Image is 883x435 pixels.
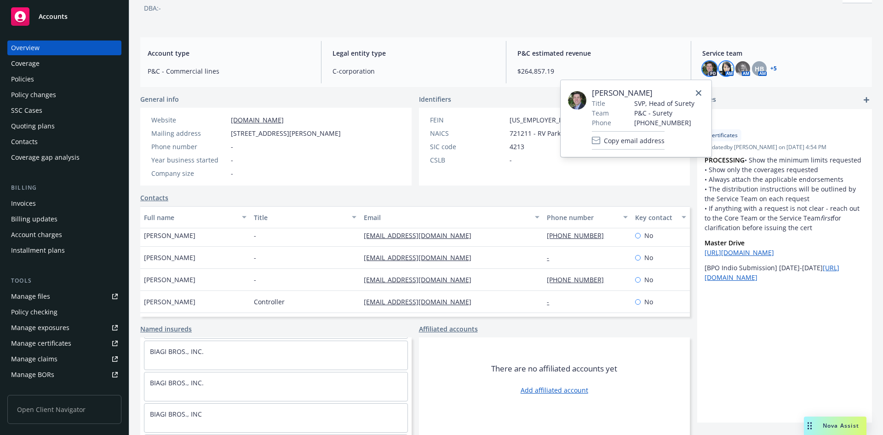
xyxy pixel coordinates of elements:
[11,320,69,335] div: Manage exposures
[151,128,227,138] div: Mailing address
[693,87,704,99] a: close
[547,253,556,262] a: -
[11,212,57,226] div: Billing updates
[333,66,495,76] span: C-corporation
[11,72,34,87] div: Policies
[510,142,524,151] span: 4213
[7,276,121,285] div: Tools
[547,231,611,240] a: [PHONE_NUMBER]
[7,4,121,29] a: Accounts
[11,41,40,55] div: Overview
[364,231,479,240] a: [EMAIL_ADDRESS][DOMAIN_NAME]
[148,48,310,58] span: Account type
[491,363,617,374] span: There are no affiliated accounts yet
[364,253,479,262] a: [EMAIL_ADDRESS][DOMAIN_NAME]
[804,417,815,435] div: Drag to move
[7,352,121,366] a: Manage claims
[7,305,121,319] a: Policy checking
[333,48,495,58] span: Legal entity type
[735,61,750,76] img: photo
[634,99,694,108] span: SVP, Head of Surety
[517,48,680,58] span: P&C estimated revenue
[144,297,195,307] span: [PERSON_NAME]
[151,115,227,125] div: Website
[364,275,479,284] a: [EMAIL_ADDRESS][DOMAIN_NAME]
[231,142,233,151] span: -
[231,116,284,124] a: [DOMAIN_NAME]
[592,99,605,108] span: Title
[755,64,764,74] span: HB
[547,213,617,222] div: Phone number
[254,253,256,262] span: -
[705,143,865,151] span: Updated by [PERSON_NAME] on [DATE] 4:54 PM
[543,206,631,228] button: Phone number
[861,94,872,105] a: add
[7,320,121,335] a: Manage exposures
[7,103,121,118] a: SSC Cases
[254,275,256,284] span: -
[11,150,80,165] div: Coverage gap analysis
[719,61,734,76] img: photo
[11,336,71,351] div: Manage certificates
[7,72,121,87] a: Policies
[11,134,38,149] div: Contacts
[7,56,121,71] a: Coverage
[254,213,346,222] div: Title
[140,94,179,104] span: General info
[7,227,121,242] a: Account charges
[820,214,832,222] em: first
[364,297,479,306] a: [EMAIL_ADDRESS][DOMAIN_NAME]
[144,231,195,240] span: [PERSON_NAME]
[7,196,121,211] a: Invoices
[7,41,121,55] a: Overview
[419,94,451,104] span: Identifiers
[140,193,168,203] a: Contacts
[631,206,690,228] button: Key contact
[804,417,866,435] button: Nova Assist
[419,324,478,334] a: Affiliated accounts
[604,136,665,145] span: Copy email address
[140,206,250,228] button: Full name
[151,142,227,151] div: Phone number
[254,297,285,307] span: Controller
[823,422,859,429] span: Nova Assist
[11,119,55,133] div: Quoting plans
[705,238,745,247] strong: Master Drive
[11,87,56,102] div: Policy changes
[705,116,841,126] span: -
[150,410,202,418] a: BIAGI BROS., INC
[140,324,192,334] a: Named insureds
[144,253,195,262] span: [PERSON_NAME]
[11,56,40,71] div: Coverage
[11,196,36,211] div: Invoices
[144,213,236,222] div: Full name
[705,263,865,282] p: [BPO Indio Submission] [DATE]-[DATE]
[150,347,204,356] a: BIAGI BROS., INC.
[11,367,54,382] div: Manage BORs
[510,115,641,125] span: [US_EMPLOYER_IDENTIFICATION_NUMBER]
[634,108,694,118] span: P&C - Surety
[360,206,543,228] button: Email
[770,66,777,71] a: +5
[592,131,665,150] button: Copy email address
[705,155,865,232] p: • Show the minimum limits requested • Show only the coverages requested • Always attach the appli...
[11,227,62,242] div: Account charges
[7,383,121,398] a: Summary of insurance
[11,305,57,319] div: Policy checking
[547,297,556,306] a: -
[592,108,609,118] span: Team
[635,213,676,222] div: Key contact
[7,183,121,192] div: Billing
[430,155,506,165] div: CSLB
[150,378,204,387] a: BIAGI BROS., INC.
[144,275,195,284] span: [PERSON_NAME]
[7,289,121,304] a: Manage files
[11,383,81,398] div: Summary of insurance
[11,289,50,304] div: Manage files
[11,243,65,258] div: Installment plans
[231,128,341,138] span: [STREET_ADDRESS][PERSON_NAME]
[7,212,121,226] a: Billing updates
[7,119,121,133] a: Quoting plans
[510,128,623,138] span: 721211 - RV Parks and Campgrounds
